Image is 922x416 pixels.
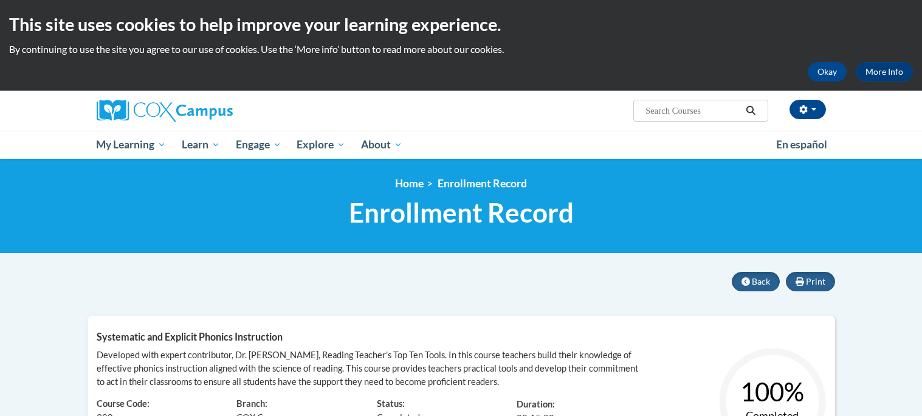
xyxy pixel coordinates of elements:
[806,276,825,286] span: Print
[97,331,283,342] span: Systematic and Explicit Phonics Instruction
[97,398,150,409] span: Course Code:
[182,137,220,152] span: Learn
[395,177,424,190] a: Home
[9,43,913,56] p: By continuing to use the site you agree to our use of cookies. Use the ‘More info’ button to read...
[377,398,405,409] span: Status:
[97,100,233,122] img: Cox Campus
[856,62,913,81] a: More Info
[236,398,267,409] span: Branch:
[174,131,228,159] a: Learn
[768,132,835,158] a: En español
[78,131,844,159] div: Main menu
[289,131,353,159] a: Explore
[438,177,527,190] span: Enrollment Record
[97,350,638,387] span: Developed with expert contributor, Dr. [PERSON_NAME], Reading Teacher's Top Ten Tools. In this co...
[361,137,402,152] span: About
[353,131,410,159] a: About
[741,103,760,118] button: Search
[349,196,574,229] span: Enrollment Record
[776,138,827,151] span: En español
[97,100,328,122] a: Cox Campus
[786,272,835,291] button: Print
[96,137,166,152] span: My Learning
[740,376,804,407] text: 100%
[297,137,345,152] span: Explore
[236,137,281,152] span: Engage
[89,131,174,159] a: My Learning
[517,399,555,409] span: Duration:
[644,103,741,118] input: Search Courses
[752,276,770,286] span: Back
[9,12,913,36] h2: This site uses cookies to help improve your learning experience.
[228,131,289,159] a: Engage
[808,62,847,81] button: Okay
[732,272,780,291] button: Back
[790,100,826,119] button: Account Settings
